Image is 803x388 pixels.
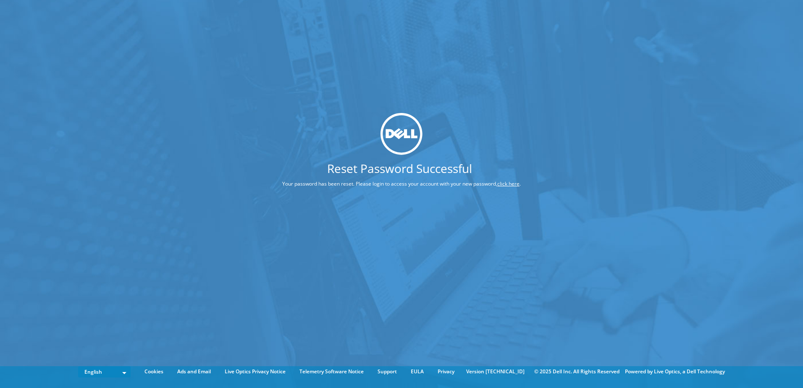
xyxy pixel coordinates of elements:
[138,367,170,376] a: Cookies
[431,367,461,376] a: Privacy
[293,367,370,376] a: Telemetry Software Notice
[218,367,292,376] a: Live Optics Privacy Notice
[530,367,624,376] li: © 2025 Dell Inc. All Rights Reserved
[381,113,422,155] img: dell_svg_logo.svg
[404,367,430,376] a: EULA
[625,367,725,376] li: Powered by Live Optics, a Dell Technology
[171,367,217,376] a: Ads and Email
[497,180,520,187] a: click here
[462,367,529,376] li: Version [TECHNICAL_ID]
[371,367,403,376] a: Support
[251,163,548,174] h1: Reset Password Successful
[251,179,552,189] p: Your password has been reset. Please login to access your account with your new password, .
